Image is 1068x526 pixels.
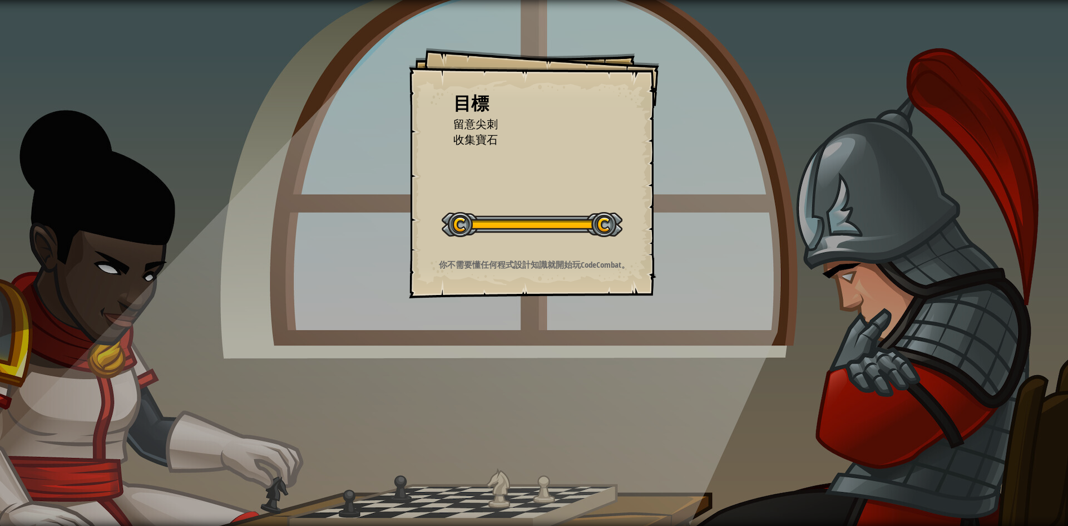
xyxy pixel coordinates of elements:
[453,132,498,147] font: 收集寶石
[439,116,612,132] li: 留意尖刺
[453,91,489,115] font: 目標
[439,132,612,148] li: 收集寶石
[453,116,498,131] font: 留意尖刺
[439,259,630,271] font: 你不需要懂任何程式設計知識就開始玩CodeCombat。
